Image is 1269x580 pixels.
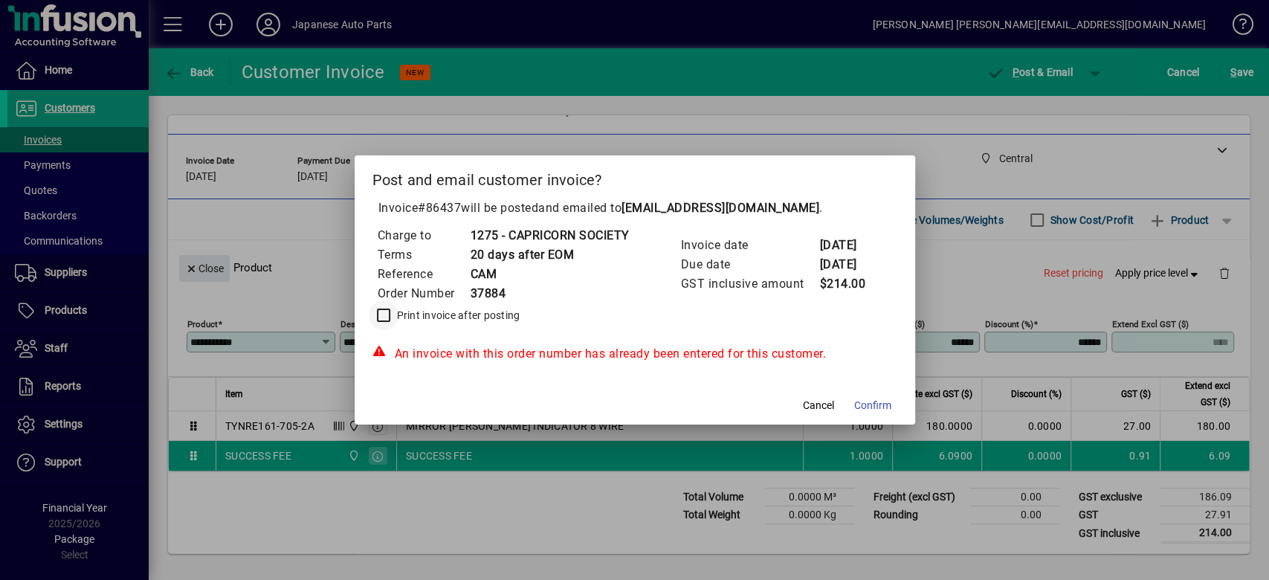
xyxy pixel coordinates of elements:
[377,284,470,303] td: Order Number
[372,199,897,217] p: Invoice will be posted .
[470,245,630,265] td: 20 days after EOM
[470,226,630,245] td: 1275 - CAPRICORN SOCIETY
[394,308,520,323] label: Print invoice after posting
[470,284,630,303] td: 37884
[680,236,819,255] td: Invoice date
[680,274,819,294] td: GST inclusive amount
[848,392,897,419] button: Confirm
[819,274,879,294] td: $214.00
[854,398,891,413] span: Confirm
[819,255,879,274] td: [DATE]
[538,201,819,215] span: and emailed to
[355,155,915,199] h2: Post and email customer invoice?
[377,245,470,265] td: Terms
[680,255,819,274] td: Due date
[803,398,834,413] span: Cancel
[377,265,470,284] td: Reference
[621,201,819,215] b: [EMAIL_ADDRESS][DOMAIN_NAME]
[819,236,879,255] td: [DATE]
[377,226,470,245] td: Charge to
[795,392,842,419] button: Cancel
[470,265,630,284] td: CAM
[418,201,461,215] span: #86437
[372,345,897,363] div: An invoice with this order number has already been entered for this customer.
